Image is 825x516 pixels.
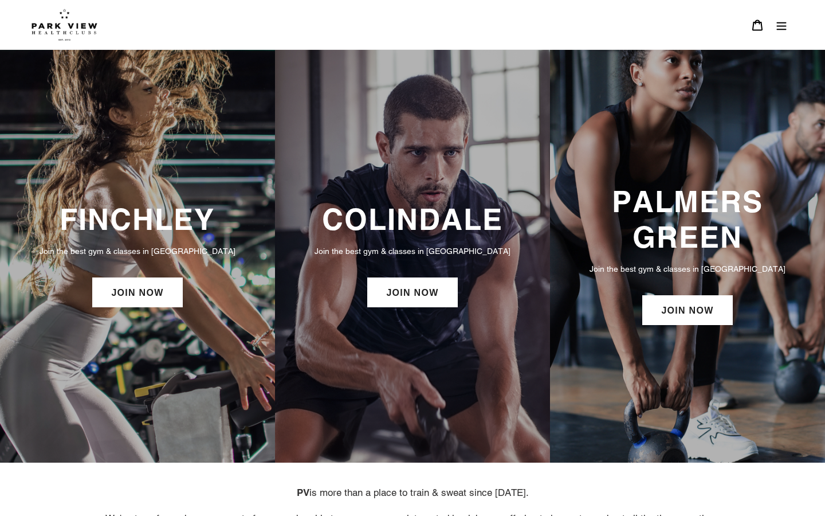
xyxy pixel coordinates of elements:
h3: FINCHLEY [11,202,264,237]
a: JOIN NOW: Palmers Green Membership [642,295,732,325]
p: is more than a place to train & sweat since [DATE]. [100,486,725,501]
button: Menu [769,13,793,37]
p: Join the best gym & classes in [GEOGRAPHIC_DATA] [11,245,264,257]
h3: PALMERS GREEN [561,184,814,255]
strong: PV [297,487,309,498]
a: JOIN NOW: Colindale Membership [367,277,457,307]
p: Join the best gym & classes in [GEOGRAPHIC_DATA] [561,263,814,275]
p: Join the best gym & classes in [GEOGRAPHIC_DATA] [286,245,539,257]
img: Park view health clubs is a gym near you. [32,9,97,41]
h3: COLINDALE [286,202,539,237]
a: JOIN NOW: Finchley Membership [92,277,182,307]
